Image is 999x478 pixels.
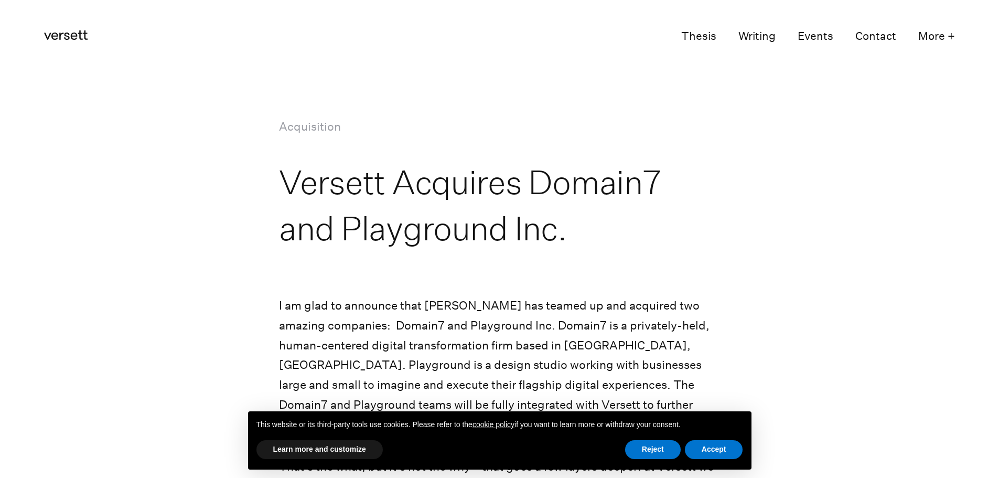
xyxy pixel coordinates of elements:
[240,403,760,478] div: Notice
[798,26,833,47] a: Events
[918,26,955,47] button: More +
[279,117,720,137] p: Acquisition
[256,440,383,459] button: Learn more and customize
[279,159,720,252] h1: Versett Acquires Domain7 and Playground Inc.
[625,440,681,459] button: Reject
[248,411,751,439] div: This website or its third-party tools use cookies. Please refer to the if you want to learn more ...
[681,26,716,47] a: Thesis
[685,440,743,459] button: Accept
[472,420,514,429] a: cookie policy
[738,26,776,47] a: Writing
[279,296,720,435] p: I am glad to announce that [PERSON_NAME] has teamed up and acquired two amazing companies: Domain...
[855,26,896,47] a: Contact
